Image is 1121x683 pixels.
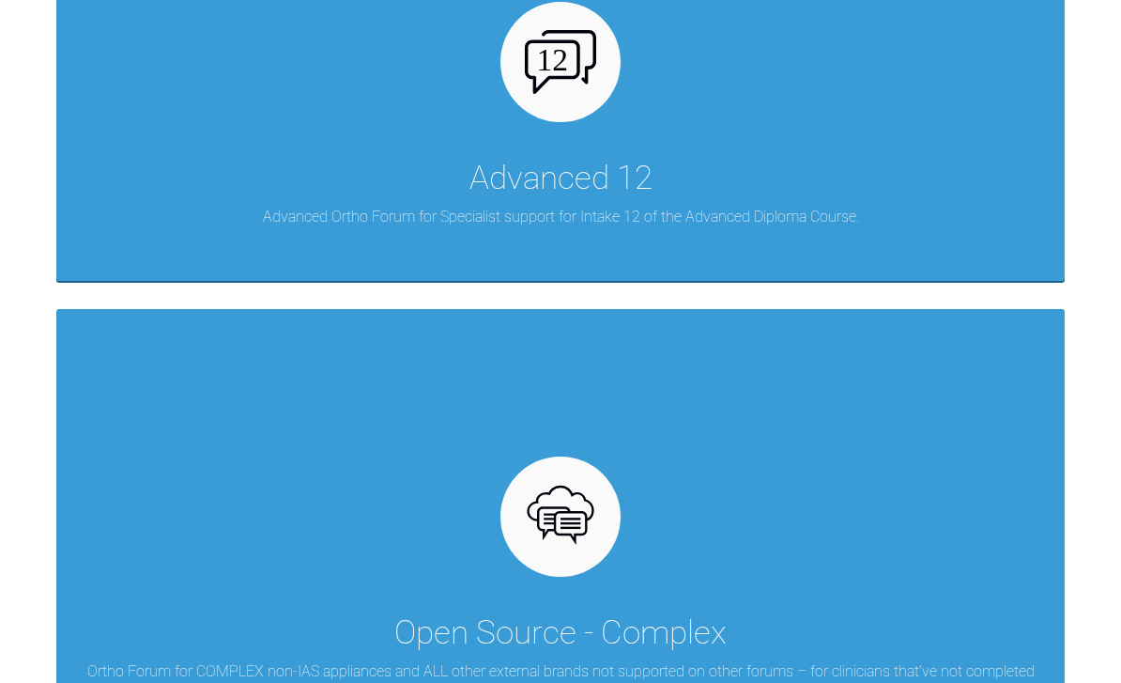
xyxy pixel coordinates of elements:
[525,30,597,94] img: advanced-12.503f70cd.svg
[263,205,859,229] p: Advanced Ortho Forum for Specialist support for Intake 12 of the Advanced Diploma Course.
[394,607,727,660] div: Open Source - Complex
[525,481,597,553] img: opensource.6e495855.svg
[469,152,653,205] div: Advanced 12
